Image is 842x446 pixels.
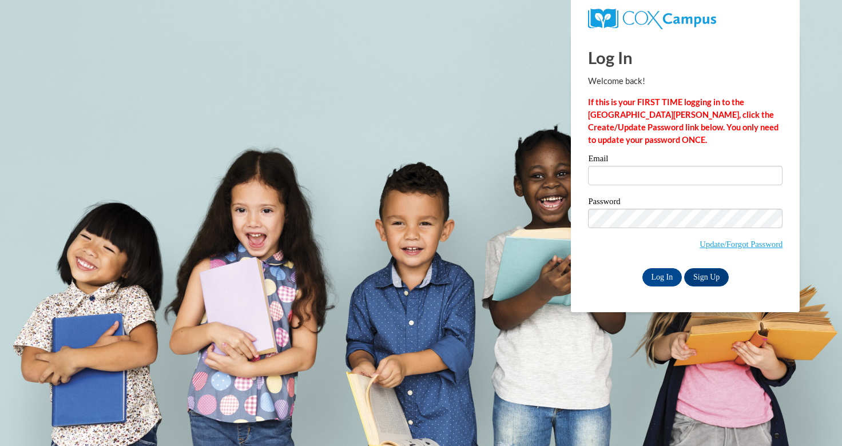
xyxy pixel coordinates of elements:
[588,197,783,209] label: Password
[642,268,682,286] input: Log In
[588,75,783,87] p: Welcome back!
[588,46,783,69] h1: Log In
[700,240,783,249] a: Update/Forgot Password
[588,154,783,166] label: Email
[588,97,779,145] strong: If this is your FIRST TIME logging in to the [GEOGRAPHIC_DATA][PERSON_NAME], click the Create/Upd...
[588,13,716,23] a: COX Campus
[588,9,716,29] img: COX Campus
[684,268,729,286] a: Sign Up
